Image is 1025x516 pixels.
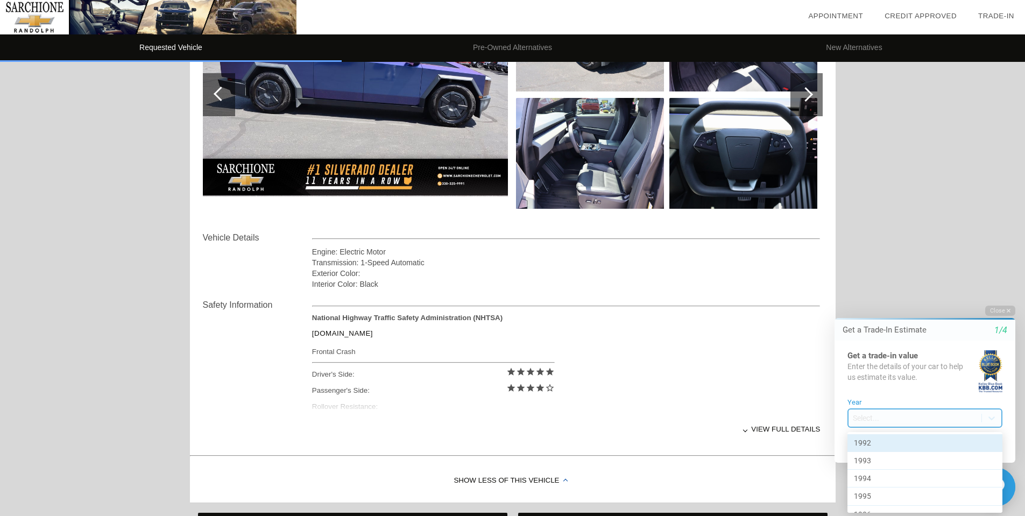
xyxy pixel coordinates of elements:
[312,268,821,279] div: Exterior Color:
[545,383,555,393] i: star_border
[312,279,821,289] div: Interior Color: Black
[312,366,555,383] div: Driver's Side:
[669,98,817,209] img: image.aspx
[312,383,555,399] div: Passenger's Side:
[312,416,821,442] div: View full details
[526,383,535,393] i: star
[683,34,1025,62] li: New Alternatives
[203,231,312,244] div: Vehicle Details
[516,383,526,393] i: star
[978,12,1014,20] a: Trade-In
[506,383,516,393] i: star
[506,367,516,377] i: star
[312,345,555,358] div: Frontal Crash
[535,367,545,377] i: star
[190,460,836,503] div: Show Less of this Vehicle
[312,246,821,257] div: Engine: Electric Motor
[516,367,526,377] i: star
[203,299,312,312] div: Safety Information
[545,367,555,377] i: star
[36,210,190,228] div: 1996
[312,329,373,337] a: [DOMAIN_NAME]
[526,367,535,377] i: star
[812,296,1025,516] iframe: Chat Assistance
[516,98,664,209] img: image.aspx
[535,383,545,393] i: star
[342,34,683,62] li: Pre-Owned Alternatives
[312,257,821,268] div: Transmission: 1-Speed Automatic
[885,12,957,20] a: Credit Approved
[808,12,863,20] a: Appointment
[312,314,503,322] strong: National Highway Traffic Safety Administration (NHTSA)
